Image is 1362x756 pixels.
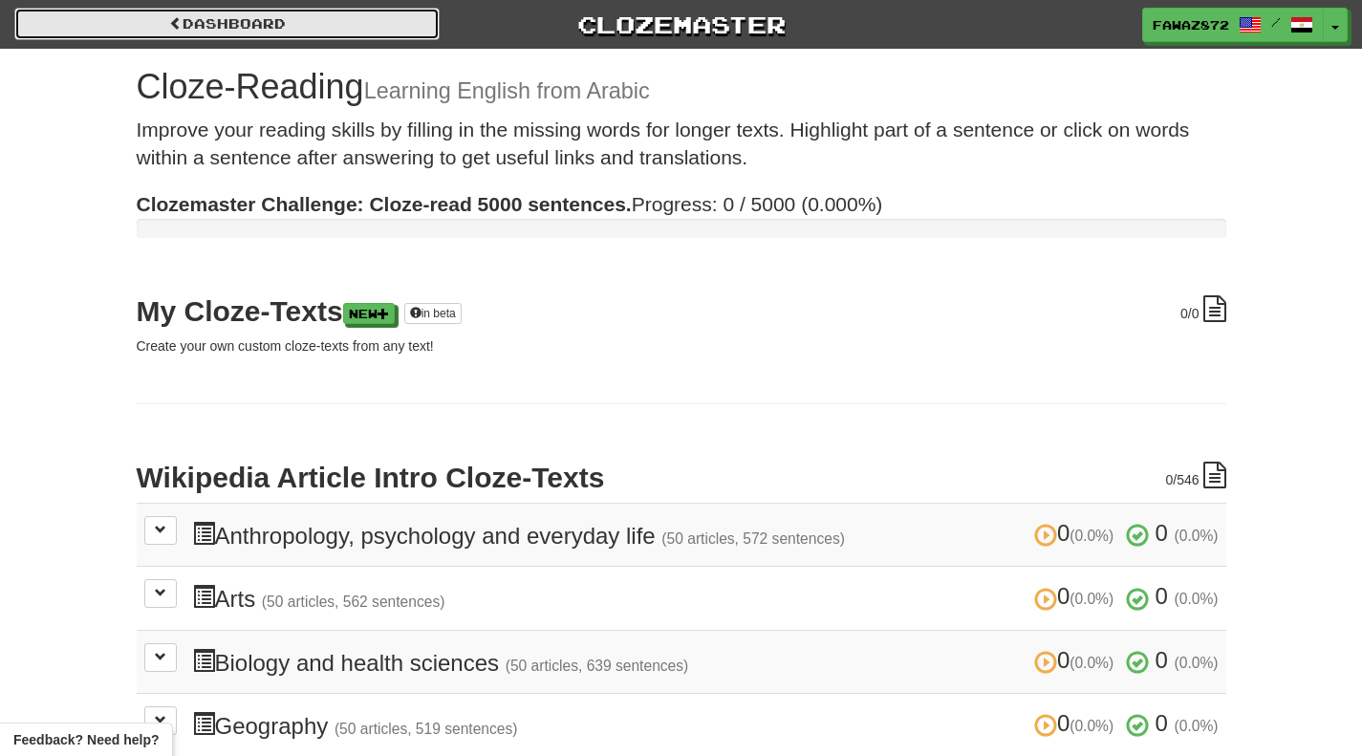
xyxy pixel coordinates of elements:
a: in beta [404,303,462,324]
span: 0 [1034,583,1120,609]
small: (50 articles, 562 sentences) [262,594,445,610]
p: Improve your reading skills by filling in the missing words for longer texts. Highlight part of a... [137,116,1226,172]
h3: Anthropology, psychology and everyday life [192,521,1219,549]
span: 0 [1156,583,1168,609]
small: (0.0%) [1175,528,1219,544]
small: (0.0%) [1070,655,1113,671]
small: (50 articles, 639 sentences) [506,658,689,674]
strong: Clozemaster Challenge: Cloze-read 5000 sentences. [137,193,632,215]
span: 0 [1156,710,1168,736]
a: Clozemaster [468,8,894,41]
span: 0 [1156,647,1168,673]
small: Learning English from Arabic [364,78,650,103]
span: 0 [1165,472,1173,487]
small: (0.0%) [1175,718,1219,734]
span: 0 [1034,710,1120,736]
a: Dashboard [14,8,440,40]
small: (50 articles, 572 sentences) [661,530,845,547]
span: 0 [1156,520,1168,546]
small: (0.0%) [1175,591,1219,607]
span: Progress: 0 / 5000 (0.000%) [137,193,883,215]
div: /0 [1180,295,1225,323]
small: (0.0%) [1070,591,1113,607]
div: /546 [1165,462,1225,489]
span: / [1271,15,1281,29]
h2: My Cloze-Texts [137,295,1226,327]
small: (0.0%) [1070,718,1113,734]
h3: Geography [192,711,1219,739]
small: (50 articles, 519 sentences) [335,721,518,737]
span: Fawaz872 [1153,16,1229,33]
a: Fawaz872 / [1142,8,1324,42]
span: Open feedback widget [13,730,159,749]
span: 0 [1034,647,1120,673]
small: (0.0%) [1175,655,1219,671]
a: New [343,303,395,324]
small: (0.0%) [1070,528,1113,544]
h3: Biology and health sciences [192,648,1219,676]
p: Create your own custom cloze-texts from any text! [137,336,1226,356]
span: 0 [1180,306,1188,321]
h1: Cloze-Reading [137,68,1226,106]
span: 0 [1034,520,1120,546]
h2: Wikipedia Article Intro Cloze-Texts [137,462,1226,493]
h3: Arts [192,584,1219,612]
